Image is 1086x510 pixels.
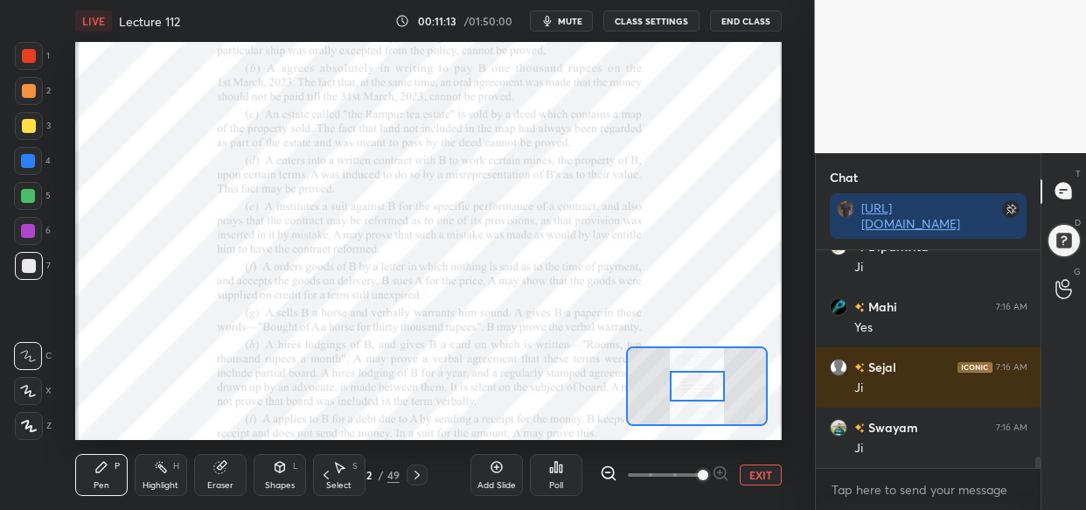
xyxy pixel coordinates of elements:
img: ec6947c9287441799d8e5a2a46baa602.jpg [830,418,847,436]
a: [URL][DOMAIN_NAME] [861,199,960,232]
img: no-rating-badge.077c3623.svg [854,363,865,373]
div: 1 [15,42,50,70]
h4: Lecture 112 [119,13,180,30]
button: EXIT [740,465,782,486]
div: 6 [14,217,51,245]
div: Ji [854,259,1027,276]
div: 7:16 AM [996,301,1027,311]
p: G [1074,265,1081,278]
img: no-rating-badge.077c3623.svg [854,242,865,252]
div: H [173,462,179,471]
img: 3708bcbceeb24c8eb7155df00cfd8e1a.jpg [830,297,847,315]
span: mute [558,15,582,27]
h6: Swayam [865,418,918,437]
div: Highlight [143,481,178,490]
div: P [115,462,120,471]
button: mute [530,10,593,31]
div: L [293,462,298,471]
div: LIVE [75,10,112,31]
div: Select [326,481,352,490]
p: D [1075,216,1081,229]
div: 7:16 AM [996,422,1027,432]
h6: Sejal [865,358,896,376]
div: Yes [854,319,1027,337]
img: no-rating-badge.077c3623.svg [854,303,865,312]
div: Z [15,412,52,440]
img: iconic-dark.1390631f.png [957,361,992,372]
div: C [14,342,52,370]
div: 32 [358,470,375,480]
div: 4 [14,147,51,175]
div: 2 [15,77,51,105]
div: Ji [854,440,1027,458]
div: 7:16 AM [996,241,1027,251]
img: no-rating-badge.077c3623.svg [854,423,865,433]
div: grid [816,250,1041,468]
h6: Mahi [865,297,897,316]
div: X [14,377,52,405]
div: 49 [387,467,400,483]
div: 7 [15,252,51,280]
button: CLASS SETTINGS [603,10,700,31]
button: End Class [710,10,782,31]
div: Shapes [265,481,295,490]
div: Pen [94,481,109,490]
div: 7:16 AM [996,361,1027,372]
div: Poll [549,481,563,490]
div: 3 [15,112,51,140]
div: Add Slide [477,481,516,490]
div: / [379,470,384,480]
div: Eraser [207,481,233,490]
div: 5 [14,182,51,210]
img: default.png [830,358,847,375]
div: Ji [854,380,1027,397]
p: Chat [816,154,872,200]
p: T [1076,167,1081,180]
div: S [352,462,358,471]
img: 2b9392717e4c4b858f816e17e63d45df.jpg [837,200,854,218]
